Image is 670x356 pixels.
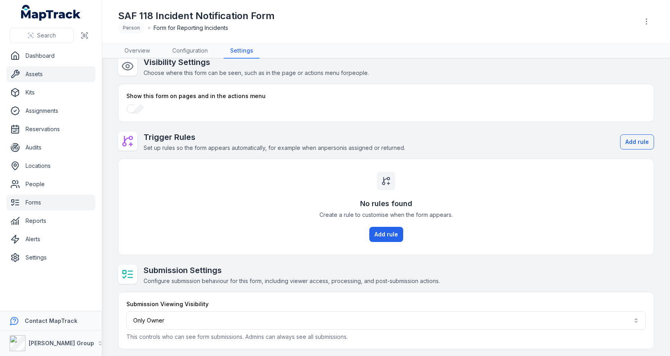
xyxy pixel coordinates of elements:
[6,176,95,192] a: People
[118,43,156,59] a: Overview
[144,57,369,68] h2: Visibility Settings
[620,134,654,149] button: Add rule
[144,132,405,143] h2: Trigger Rules
[126,333,646,341] p: This controls who can see form submissions. Admins can always see all submissions.
[37,31,56,39] span: Search
[25,317,77,324] strong: Contact MapTrack
[6,213,95,229] a: Reports
[6,103,95,119] a: Assignments
[369,227,403,242] button: Add rule
[144,265,440,276] h2: Submission Settings
[118,10,275,22] h1: SAF 118 Incident Notification Form
[360,198,412,209] h3: No rules found
[144,69,369,76] span: Choose where this form can be seen, such as in the page or actions menu for people .
[6,195,95,210] a: Forms
[118,22,145,33] div: Person
[6,250,95,266] a: Settings
[10,28,74,43] button: Search
[6,85,95,100] a: Kits
[126,311,646,330] button: Only Owner
[319,211,453,219] span: Create a rule to customise when the form appears.
[6,66,95,82] a: Assets
[166,43,214,59] a: Configuration
[144,144,405,151] span: Set up rules so the form appears automatically, for example when an person is assigned or returned.
[144,277,440,284] span: Configure submission behaviour for this form, including viewer access, processing, and post-submi...
[126,104,144,114] input: :r1q:-form-item-label
[21,5,81,21] a: MapTrack
[6,48,95,64] a: Dashboard
[6,158,95,174] a: Locations
[224,43,260,59] a: Settings
[126,92,266,100] label: Show this form on pages and in the actions menu
[154,24,228,32] span: Form for Reporting Incidents
[126,300,209,308] label: Submission Viewing Visibility
[29,340,94,346] strong: [PERSON_NAME] Group
[6,231,95,247] a: Alerts
[6,121,95,137] a: Reservations
[6,140,95,155] a: Audits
